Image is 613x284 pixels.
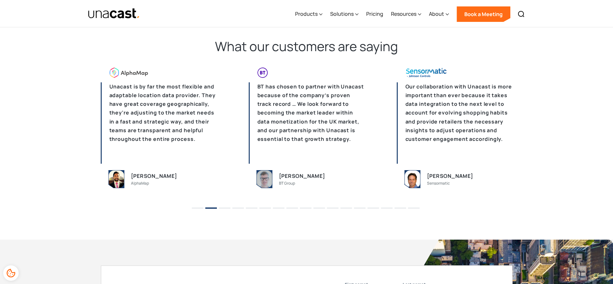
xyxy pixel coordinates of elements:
[427,180,450,187] div: Sensormatic
[286,207,298,209] button: 8 of 6
[295,1,322,27] div: Products
[246,207,257,209] button: 5 of 6
[88,8,140,19] img: Unacast text logo
[391,1,421,27] div: Resources
[457,6,510,22] a: Book a Meeting
[279,180,295,187] div: BT Group
[381,207,393,209] button: 15 of 6
[429,10,444,18] div: About
[109,170,124,188] img: person image
[327,207,339,209] button: 11 of 6
[313,207,325,209] button: 10 of 6
[340,207,352,209] button: 12 of 6
[259,207,271,209] button: 6 of 6
[101,82,217,164] p: Unacast is by far the most flexible and adaptable location data provider. They have great coverag...
[354,207,366,209] button: 13 of 6
[192,207,203,209] button: 1 of 6
[367,207,379,209] button: 14 of 6
[295,10,318,18] div: Products
[257,170,272,188] img: person image
[397,82,513,164] p: Our collaboration with Unacast is more important than ever because it takes data integration to t...
[131,172,177,180] div: [PERSON_NAME]
[391,10,416,18] div: Resources
[88,8,140,19] a: home
[429,1,449,27] div: About
[427,172,473,180] div: [PERSON_NAME]
[219,207,230,209] button: 3 of 6
[273,207,284,209] button: 7 of 6
[408,207,420,209] button: 17 of 6
[205,207,217,209] button: 2 of 6
[517,10,525,18] img: Search icon
[232,207,244,209] button: 4 of 6
[131,180,149,187] div: AlphaMap
[405,68,450,78] img: company logo
[101,38,513,55] h2: What our customers are saying
[249,82,365,164] p: BT has chosen to partner with Unacast because of the company’s proven track record … We look forw...
[330,1,358,27] div: Solutions
[109,68,153,78] img: company logo
[257,68,302,78] img: company logo
[300,207,311,209] button: 9 of 6
[395,207,406,209] button: 16 of 6
[366,1,383,27] a: Pricing
[3,265,19,281] div: Cookie Preferences
[405,170,420,188] img: person image
[330,10,354,18] div: Solutions
[279,172,325,180] div: [PERSON_NAME]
